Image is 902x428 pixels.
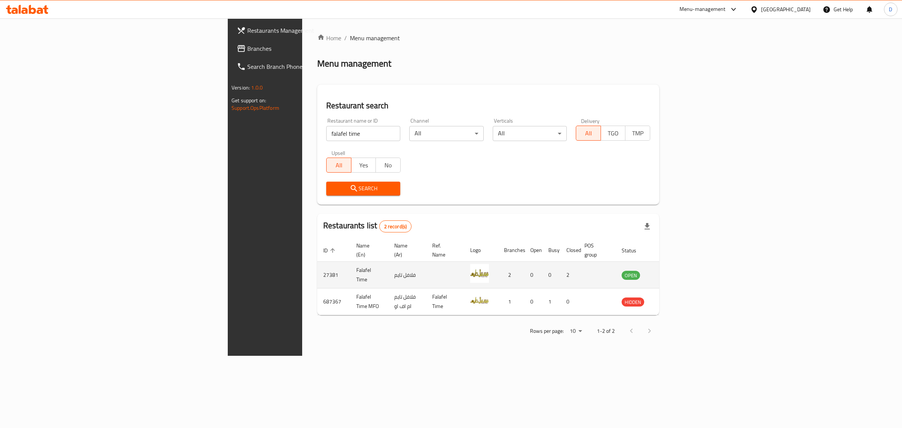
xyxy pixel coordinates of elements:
[379,160,398,171] span: No
[542,239,560,262] th: Busy
[380,223,412,230] span: 2 record(s)
[560,262,578,288] td: 2
[231,21,378,39] a: Restaurants Management
[622,271,640,280] span: OPEN
[231,39,378,58] a: Branches
[232,83,250,93] span: Version:
[323,246,337,255] span: ID
[331,150,345,155] label: Upsell
[493,126,567,141] div: All
[464,239,498,262] th: Logo
[247,44,372,53] span: Branches
[426,288,464,315] td: Falafel Time
[379,220,412,232] div: Total records count
[326,182,400,196] button: Search
[560,288,578,315] td: 0
[394,241,417,259] span: Name (Ar)
[524,239,542,262] th: Open
[498,239,524,262] th: Branches
[761,5,811,14] div: [GEOGRAPHIC_DATA]
[317,239,681,315] table: enhanced table
[498,288,524,315] td: 1
[622,298,644,307] span: HIDDEN
[232,103,279,113] a: Support.OpsPlatform
[354,160,373,171] span: Yes
[470,291,489,310] img: Falafel Time MFO
[579,128,598,139] span: All
[375,158,401,173] button: No
[251,83,263,93] span: 1.0.0
[351,158,376,173] button: Yes
[356,241,379,259] span: Name (En)
[622,246,646,255] span: Status
[604,128,623,139] span: TGO
[409,126,483,141] div: All
[889,5,892,14] span: D
[655,239,681,262] th: Action
[330,160,348,171] span: All
[470,264,489,283] img: Falafel Time
[560,239,578,262] th: Closed
[530,326,564,336] p: Rows per page:
[638,217,656,235] div: Export file
[576,126,601,141] button: All
[388,288,426,315] td: فلافل تايم ام اف او
[542,262,560,288] td: 0
[332,184,394,193] span: Search
[232,96,266,105] span: Get support on:
[326,100,650,111] h2: Restaurant search
[317,33,659,42] nav: breadcrumb
[597,326,615,336] p: 1-2 of 2
[581,118,600,123] label: Delivery
[628,128,647,139] span: TMP
[567,326,585,337] div: Rows per page:
[432,241,455,259] span: Ref. Name
[625,126,650,141] button: TMP
[601,126,626,141] button: TGO
[247,62,372,71] span: Search Branch Phone
[542,288,560,315] td: 1
[231,58,378,76] a: Search Branch Phone
[584,241,607,259] span: POS group
[326,158,351,173] button: All
[323,220,412,232] h2: Restaurants list
[622,297,644,307] div: HIDDEN
[326,126,400,141] input: Search for restaurant name or ID..
[388,262,426,288] td: فلافل تايم
[498,262,524,288] td: 2
[680,5,726,14] div: Menu-management
[524,262,542,288] td: 0
[524,288,542,315] td: 0
[247,26,372,35] span: Restaurants Management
